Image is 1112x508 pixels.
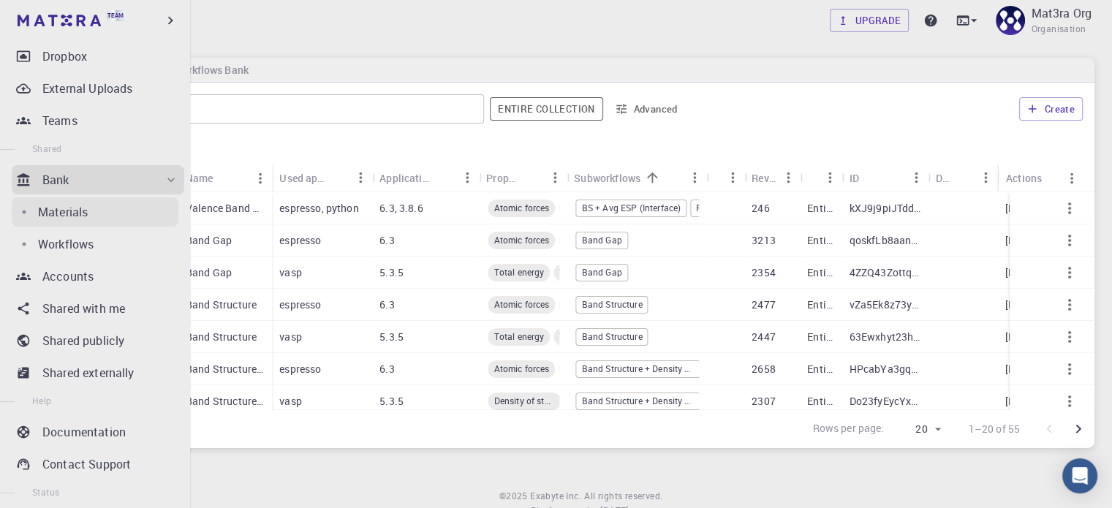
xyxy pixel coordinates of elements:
span: Total energy contributions [553,266,627,278]
button: Sort [325,166,349,189]
a: Teams [12,106,184,135]
p: [DATE] 7:32 [1005,297,1060,312]
p: Band Structure [186,297,257,312]
p: Valence Band Offset (2D) [186,201,265,216]
span: Поддержка [23,10,103,23]
p: espresso [279,297,321,312]
p: Bank [42,171,69,189]
button: Menu [543,166,567,189]
div: Name [186,164,213,192]
span: Atomic forces [488,234,556,246]
div: Subworkflows [567,164,706,192]
span: Total energy [488,330,551,343]
p: Entity [807,330,834,344]
p: Materials [38,203,88,221]
p: 2477 [752,297,776,312]
p: 3213 [752,233,776,248]
a: External Uploads [12,74,184,103]
div: 20 [890,419,945,440]
p: HPcabYa3gq4BPcb2u [849,362,920,376]
p: 5.3.5 [379,265,404,280]
p: espresso, python [279,201,358,216]
span: Atomic forces [488,202,556,214]
p: Entity [807,394,834,409]
span: Band Gap [577,266,627,278]
p: 2447 [752,330,776,344]
button: Create [1019,97,1083,121]
span: Total energy contributions [553,330,627,343]
button: Sort [520,166,543,189]
p: qoskfLb8aanPioxoe [849,233,920,248]
span: © 2025 [499,489,530,504]
button: Menu [1060,167,1083,190]
div: Used application [279,164,325,192]
button: Sort [213,167,237,190]
button: Menu [721,166,744,189]
div: Subworkflows [574,164,640,192]
span: Atomic forces [488,363,556,375]
p: 63Ewxhyt23hmLPZfe [849,330,920,344]
span: Filter throughout whole library including sets (folders) [490,97,602,121]
p: Contact Support [42,455,131,473]
p: vasp [279,265,302,280]
span: Density of states [488,395,561,407]
button: Menu [776,166,800,189]
img: logo [18,15,101,26]
p: Accounts [42,268,94,285]
span: Fermi energy [559,202,622,214]
div: Application Version [372,164,479,192]
span: Band Structure + Density of States [577,363,700,375]
span: Organisation [1031,22,1086,37]
span: Atomic forces [488,298,556,311]
span: Fermi energy [559,298,622,311]
p: Shared with me [42,300,125,317]
p: 6.3 [379,297,394,312]
span: Status [32,486,59,498]
span: Exabyte Inc. [530,490,581,501]
p: 6.3, 3.8.6 [379,201,423,216]
a: Accounts [12,262,184,291]
button: Entire collection [490,97,602,121]
a: Documentation [12,417,184,447]
p: Band Structure [186,330,257,344]
p: Workflows [38,235,94,253]
span: Band Gap [577,234,627,246]
span: Fermi energy [559,234,622,246]
p: [DATE] 8:42 [1005,201,1060,216]
div: Properties [479,164,567,192]
p: espresso [279,233,321,248]
p: espresso [279,362,321,376]
span: Help [32,395,52,406]
button: Menu [349,166,372,189]
p: 246 [752,201,769,216]
p: 5.3.5 [379,394,404,409]
span: Find ESP Values (Interface) [691,202,812,214]
div: Open Intercom Messenger [1062,458,1097,493]
a: Shared with me [12,294,184,323]
div: Tags [706,164,744,192]
p: kXJ9j9piJTddX9FHz [849,201,920,216]
div: Description [928,164,998,192]
button: Menu [818,166,841,189]
div: Used application [272,164,372,192]
button: Sort [432,166,455,189]
p: External Uploads [42,80,132,97]
div: ID [849,164,858,192]
button: Sort [640,166,664,189]
p: Entity [807,297,834,312]
p: Do23fyEycYxbEjJ6b [849,394,920,409]
p: vasp [279,330,302,344]
a: Dropbox [12,42,184,71]
button: Sort [951,166,975,189]
div: Application Version [379,164,432,192]
p: Entity [807,201,834,216]
div: Actions [999,164,1083,192]
p: Band Gap [186,265,232,280]
div: Type [800,164,841,192]
span: Band Structure [577,330,648,343]
p: 6.3 [379,362,394,376]
a: Workflows [12,230,178,259]
p: Dropbox [42,48,87,65]
p: Entity [807,362,834,376]
a: Shared publicly [12,326,184,355]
